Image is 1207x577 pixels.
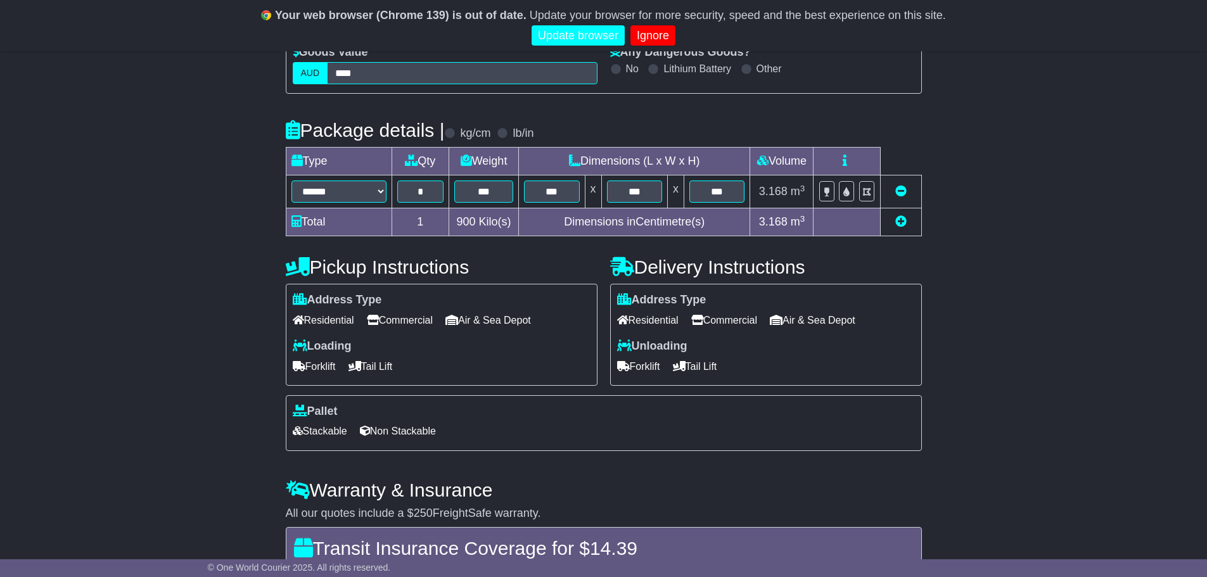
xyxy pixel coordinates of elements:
span: m [791,185,805,198]
span: 3.168 [759,185,788,198]
label: Any Dangerous Goods? [610,46,751,60]
span: Residential [617,310,679,330]
td: x [667,175,684,208]
label: Lithium Battery [663,63,731,75]
a: Add new item [895,215,907,228]
span: Air & Sea Depot [445,310,531,330]
label: Address Type [617,293,706,307]
span: © One World Courier 2025. All rights reserved. [208,562,391,573]
h4: Pickup Instructions [286,257,597,277]
span: Stackable [293,421,347,441]
label: Pallet [293,405,338,419]
span: Update your browser for more security, speed and the best experience on this site. [530,9,946,22]
td: Kilo(s) [449,208,519,236]
span: 3.168 [759,215,788,228]
td: x [585,175,601,208]
b: Your web browser (Chrome 139) is out of date. [275,9,527,22]
label: lb/in [513,127,533,141]
span: Forklift [293,357,336,376]
label: AUD [293,62,328,84]
td: Volume [750,148,814,175]
label: Loading [293,339,352,353]
h4: Transit Insurance Coverage for $ [294,538,914,559]
h4: Delivery Instructions [610,257,922,277]
span: Tail Lift [673,357,717,376]
td: Dimensions in Centimetre(s) [519,208,750,236]
div: All our quotes include a $ FreightSafe warranty. [286,507,922,521]
a: Update browser [532,25,625,46]
span: 14.39 [590,538,637,559]
td: Dimensions (L x W x H) [519,148,750,175]
label: Goods Value [293,46,368,60]
td: Qty [392,148,449,175]
span: Tail Lift [348,357,393,376]
td: Total [286,208,392,236]
td: 1 [392,208,449,236]
td: Type [286,148,392,175]
span: Forklift [617,357,660,376]
span: Non Stackable [360,421,436,441]
span: Commercial [367,310,433,330]
h4: Package details | [286,120,445,141]
span: 250 [414,507,433,519]
a: Remove this item [895,185,907,198]
label: Address Type [293,293,382,307]
label: No [626,63,639,75]
span: Air & Sea Depot [770,310,855,330]
label: kg/cm [460,127,490,141]
a: Ignore [630,25,675,46]
sup: 3 [800,184,805,193]
span: Residential [293,310,354,330]
sup: 3 [800,214,805,224]
td: Weight [449,148,519,175]
span: Commercial [691,310,757,330]
label: Other [757,63,782,75]
span: 900 [457,215,476,228]
h4: Warranty & Insurance [286,479,922,500]
span: m [791,215,805,228]
label: Unloading [617,339,687,353]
